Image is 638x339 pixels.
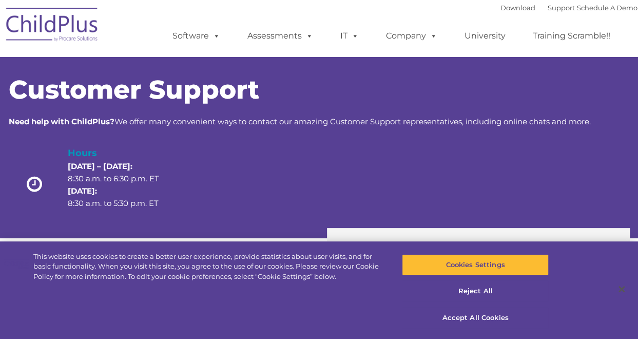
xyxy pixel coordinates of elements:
[68,161,132,171] strong: [DATE] – [DATE]:
[523,26,621,46] a: Training Scramble!!
[9,117,114,126] strong: Need help with ChildPlus?
[9,74,259,105] span: Customer Support
[500,4,637,12] font: |
[237,26,323,46] a: Assessments
[402,307,549,329] button: Accept All Cookies
[402,254,549,276] button: Cookies Settings
[500,4,535,12] a: Download
[330,26,369,46] a: IT
[162,26,230,46] a: Software
[454,26,516,46] a: University
[9,117,591,126] span: We offer many convenient ways to contact our amazing Customer Support representatives, including ...
[577,4,637,12] a: Schedule A Demo
[68,186,97,196] strong: [DATE]:
[402,281,549,303] button: Reject All
[548,4,575,12] a: Support
[68,160,177,210] p: 8:30 a.m. to 6:30 p.m. ET 8:30 a.m. to 5:30 p.m. ET
[33,252,383,282] div: This website uses cookies to create a better user experience, provide statistics about user visit...
[376,26,448,46] a: Company
[68,146,177,160] h4: Hours
[610,278,633,300] button: Close
[1,1,104,52] img: ChildPlus by Procare Solutions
